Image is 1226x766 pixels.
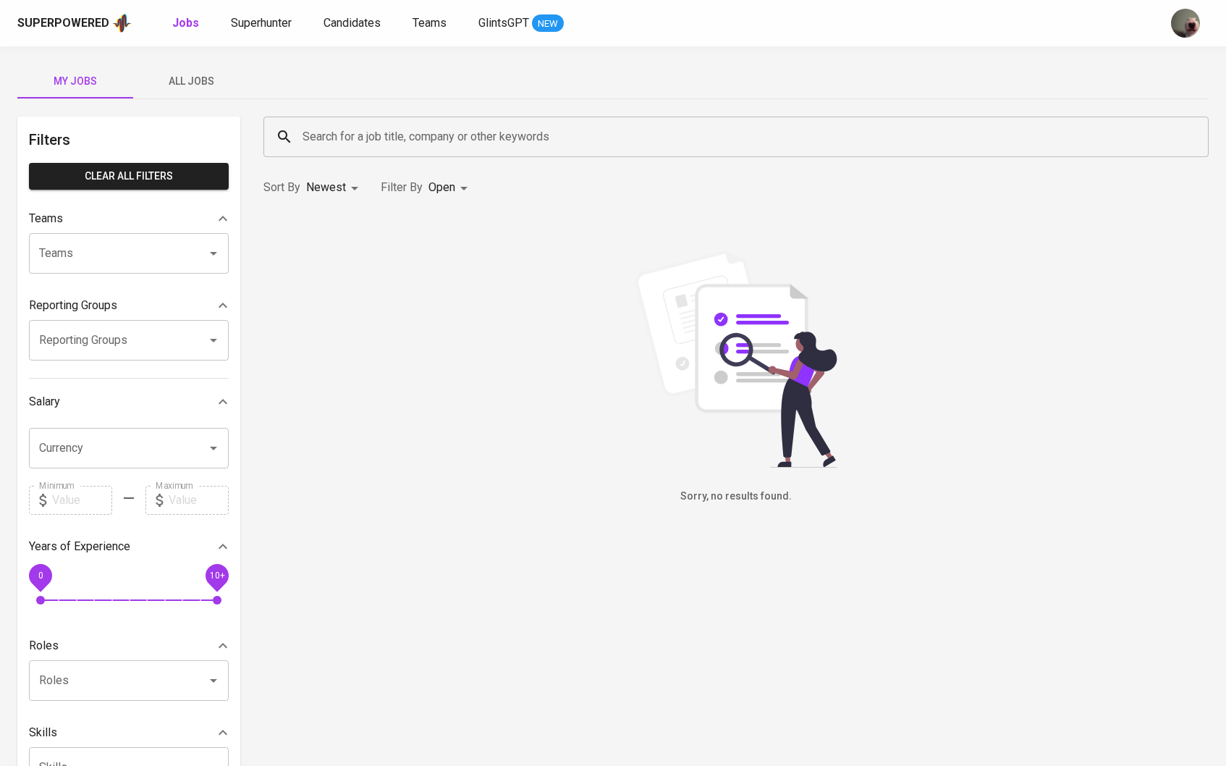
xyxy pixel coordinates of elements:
span: 0 [38,570,43,580]
button: Clear All filters [29,163,229,190]
button: Open [203,438,224,458]
div: Roles [29,631,229,660]
span: Candidates [324,16,381,30]
b: Jobs [172,16,199,30]
img: app logo [112,12,132,34]
a: GlintsGPT NEW [478,14,564,33]
div: Skills [29,718,229,747]
span: GlintsGPT [478,16,529,30]
div: Salary [29,387,229,416]
p: Reporting Groups [29,297,117,314]
img: file_searching.svg [627,251,845,468]
a: Superhunter [231,14,295,33]
a: Jobs [172,14,202,33]
span: My Jobs [26,72,124,91]
a: Teams [413,14,449,33]
p: Newest [306,179,346,196]
span: 10+ [209,570,224,580]
h6: Filters [29,128,229,151]
span: Clear All filters [41,167,217,185]
button: Open [203,330,224,350]
div: Teams [29,204,229,233]
a: Candidates [324,14,384,33]
div: Years of Experience [29,532,229,561]
span: Teams [413,16,447,30]
span: All Jobs [142,72,240,91]
p: Teams [29,210,63,227]
div: Newest [306,174,363,201]
a: Superpoweredapp logo [17,12,132,34]
button: Open [203,670,224,691]
img: aji.muda@glints.com [1171,9,1200,38]
input: Value [169,486,229,515]
h6: Sorry, no results found. [263,489,1209,505]
button: Open [203,243,224,264]
input: Value [52,486,112,515]
p: Sort By [263,179,300,196]
div: Superpowered [17,15,109,32]
span: Superhunter [231,16,292,30]
p: Years of Experience [29,538,130,555]
p: Salary [29,393,60,411]
div: Open [428,174,473,201]
div: Reporting Groups [29,291,229,320]
p: Roles [29,637,59,655]
p: Skills [29,724,57,741]
span: Open [428,180,455,194]
span: NEW [532,17,564,31]
p: Filter By [381,179,423,196]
